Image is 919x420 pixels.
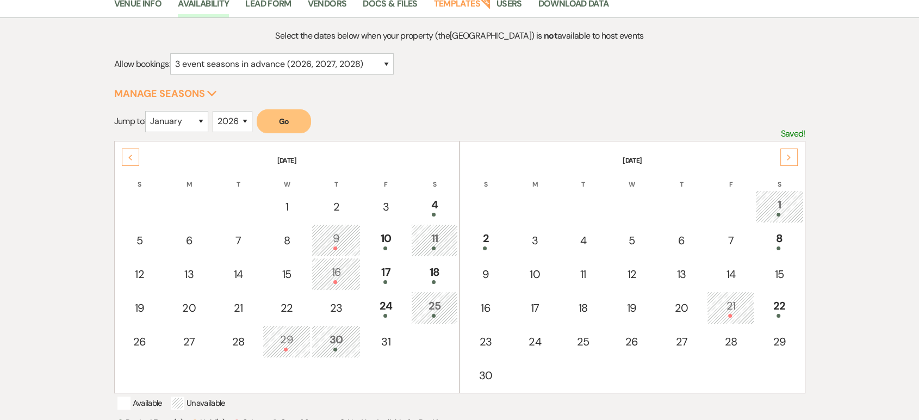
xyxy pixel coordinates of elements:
div: 16 [467,300,504,316]
div: 2 [318,199,355,215]
div: 20 [171,300,208,316]
div: 12 [614,266,650,282]
button: Manage Seasons [114,89,217,98]
div: 24 [517,333,552,350]
div: 10 [517,266,552,282]
div: 10 [368,230,403,250]
p: Unavailable [171,397,226,410]
div: 13 [171,266,208,282]
div: 20 [663,300,700,316]
div: 8 [761,230,798,250]
p: Saved! [780,127,805,141]
div: 30 [318,331,355,351]
div: 7 [221,232,256,249]
div: 21 [221,300,256,316]
div: 9 [318,230,355,250]
div: 19 [614,300,650,316]
div: 1 [761,196,798,217]
div: 17 [368,264,403,284]
th: M [511,166,558,189]
p: Select the dates below when your property (the [GEOGRAPHIC_DATA] ) is available to host events [200,29,718,43]
div: 26 [122,333,158,350]
th: S [461,166,510,189]
div: 25 [566,333,601,350]
th: T [657,166,706,189]
div: 26 [614,333,650,350]
div: 4 [417,196,452,217]
span: Jump to: [114,115,146,127]
th: W [608,166,656,189]
div: 15 [269,266,305,282]
div: 6 [663,232,700,249]
div: 3 [368,199,403,215]
div: 14 [713,266,748,282]
div: 28 [713,333,748,350]
div: 18 [566,300,601,316]
div: 4 [566,232,601,249]
th: W [263,166,311,189]
div: 9 [467,266,504,282]
div: 13 [663,266,700,282]
div: 23 [318,300,355,316]
th: F [362,166,409,189]
th: T [312,166,361,189]
div: 5 [122,232,158,249]
th: [DATE] [116,143,458,165]
div: 24 [368,298,403,318]
div: 29 [269,331,305,351]
div: 11 [417,230,452,250]
div: 29 [761,333,798,350]
div: 1 [269,199,305,215]
div: 19 [122,300,158,316]
div: 18 [417,264,452,284]
div: 27 [171,333,208,350]
div: 22 [269,300,305,316]
div: 12 [122,266,158,282]
strong: not [544,30,557,41]
div: 8 [269,232,305,249]
th: T [215,166,262,189]
div: 16 [318,264,355,284]
th: S [411,166,458,189]
div: 28 [221,333,256,350]
div: 15 [761,266,798,282]
div: 6 [171,232,208,249]
div: 11 [566,266,601,282]
div: 23 [467,333,504,350]
div: 5 [614,232,650,249]
div: 25 [417,298,452,318]
div: 2 [467,230,504,250]
button: Go [257,109,311,133]
div: 3 [517,232,552,249]
div: 14 [221,266,256,282]
div: 7 [713,232,748,249]
p: Available [117,397,163,410]
div: 22 [761,298,798,318]
span: Allow bookings: [114,58,170,70]
th: S [116,166,164,189]
div: 17 [517,300,552,316]
div: 31 [368,333,403,350]
th: S [755,166,804,189]
th: [DATE] [461,143,804,165]
div: 30 [467,367,504,384]
th: F [707,166,754,189]
th: M [165,166,214,189]
div: 27 [663,333,700,350]
th: T [560,166,607,189]
div: 21 [713,298,748,318]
